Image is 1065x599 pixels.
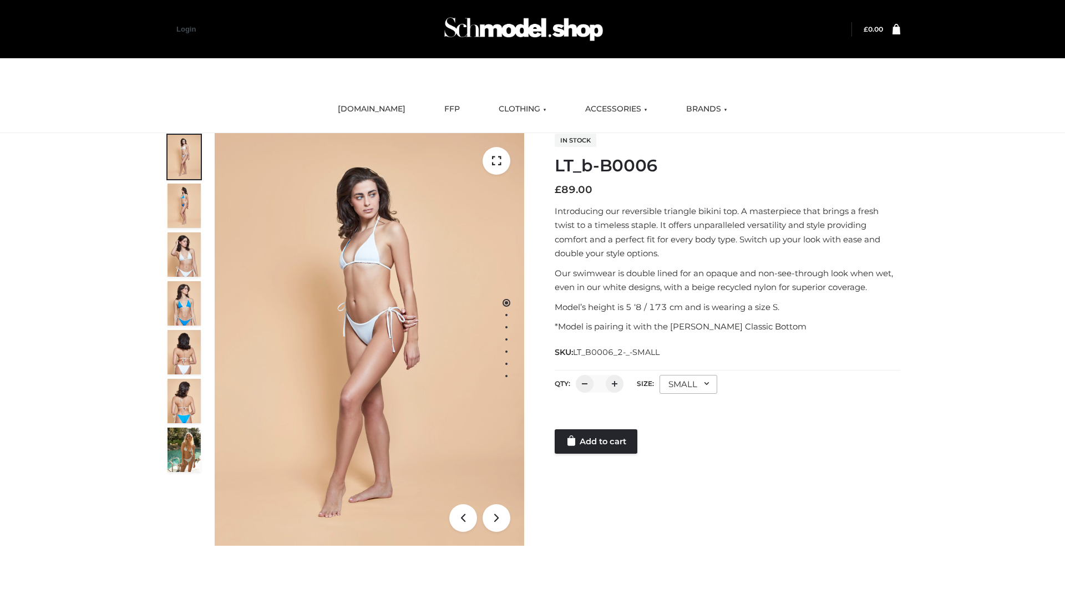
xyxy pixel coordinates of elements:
[555,300,900,314] p: Model’s height is 5 ‘8 / 173 cm and is wearing a size S.
[555,204,900,261] p: Introducing our reversible triangle bikini top. A masterpiece that brings a fresh twist to a time...
[660,375,717,394] div: SMALL
[168,379,201,423] img: ArielClassicBikiniTop_CloudNine_AzureSky_OW114ECO_8-scaled.jpg
[436,97,468,121] a: FFP
[176,25,196,33] a: Login
[573,347,660,357] span: LT_B0006_2-_-SMALL
[168,135,201,179] img: ArielClassicBikiniTop_CloudNine_AzureSky_OW114ECO_1-scaled.jpg
[555,429,637,454] a: Add to cart
[168,281,201,326] img: ArielClassicBikiniTop_CloudNine_AzureSky_OW114ECO_4-scaled.jpg
[555,379,570,388] label: QTY:
[555,346,661,359] span: SKU:
[864,25,868,33] span: £
[168,330,201,374] img: ArielClassicBikiniTop_CloudNine_AzureSky_OW114ECO_7-scaled.jpg
[490,97,555,121] a: CLOTHING
[168,232,201,277] img: ArielClassicBikiniTop_CloudNine_AzureSky_OW114ECO_3-scaled.jpg
[215,133,524,546] img: ArielClassicBikiniTop_CloudNine_AzureSky_OW114ECO_1
[329,97,414,121] a: [DOMAIN_NAME]
[168,428,201,472] img: Arieltop_CloudNine_AzureSky2.jpg
[678,97,736,121] a: BRANDS
[864,25,883,33] a: £0.00
[637,379,654,388] label: Size:
[168,184,201,228] img: ArielClassicBikiniTop_CloudNine_AzureSky_OW114ECO_2-scaled.jpg
[555,184,561,196] span: £
[577,97,656,121] a: ACCESSORIES
[440,7,607,51] img: Schmodel Admin 964
[555,266,900,295] p: Our swimwear is double lined for an opaque and non-see-through look when wet, even in our white d...
[555,156,900,176] h1: LT_b-B0006
[555,134,596,147] span: In stock
[555,184,592,196] bdi: 89.00
[864,25,883,33] bdi: 0.00
[555,319,900,334] p: *Model is pairing it with the [PERSON_NAME] Classic Bottom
